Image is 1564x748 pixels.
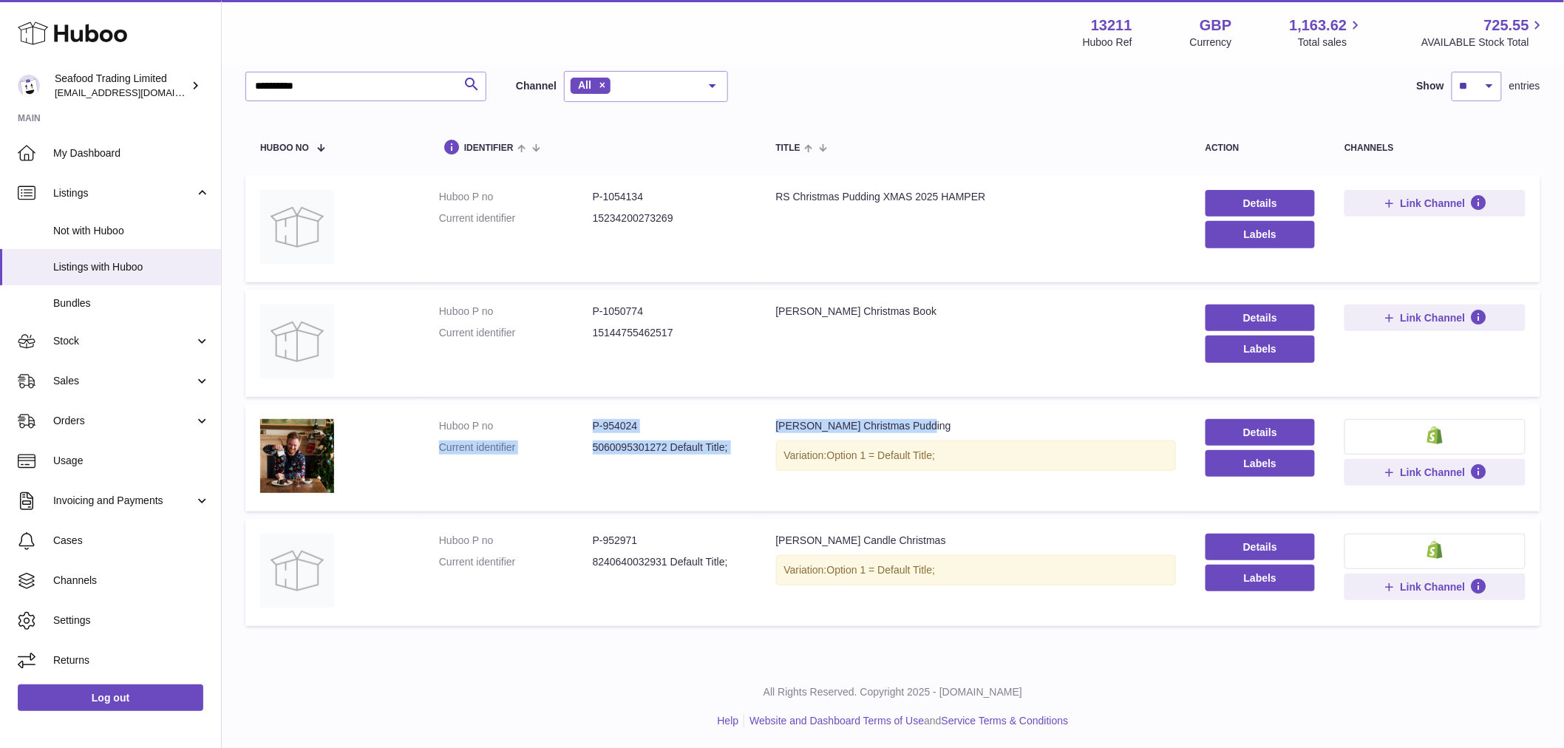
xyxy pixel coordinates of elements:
[234,685,1552,699] p: All Rights Reserved. Copyright 2025 - [DOMAIN_NAME]
[464,143,514,153] span: identifier
[53,146,210,160] span: My Dashboard
[1206,190,1316,217] a: Details
[827,449,936,461] span: Option 1 = Default Title;
[1427,541,1443,559] img: shopify-small.png
[776,305,1176,319] div: [PERSON_NAME] Christmas Book
[1091,16,1132,35] strong: 13211
[1401,311,1466,324] span: Link Channel
[439,305,593,319] dt: Huboo P no
[260,534,334,608] img: Jill Stein Candle Christmas
[439,555,593,569] dt: Current identifier
[1206,419,1316,446] a: Details
[1509,79,1540,93] span: entries
[593,190,747,204] dd: P-1054134
[53,414,194,428] span: Orders
[827,564,936,576] span: Option 1 = Default Title;
[1344,459,1526,486] button: Link Channel
[53,613,210,628] span: Settings
[53,454,210,468] span: Usage
[776,190,1176,204] div: RS Christmas Pudding XMAS 2025 HAMPER
[18,75,40,97] img: internalAdmin-13211@internal.huboo.com
[1421,16,1546,50] a: 725.55 AVAILABLE Stock Total
[1190,35,1232,50] div: Currency
[1290,16,1347,35] span: 1,163.62
[776,441,1176,471] div: Variation:
[776,419,1176,433] div: [PERSON_NAME] Christmas Pudding
[1344,143,1526,153] div: channels
[260,419,334,493] img: Rick Stein Christmas Pudding
[439,190,593,204] dt: Huboo P no
[1427,426,1443,444] img: shopify-small.png
[439,534,593,548] dt: Huboo P no
[593,305,747,319] dd: P-1050774
[1206,305,1316,331] a: Details
[593,441,747,455] dd: 5060095301272 Default Title;
[53,334,194,348] span: Stock
[53,374,194,388] span: Sales
[53,296,210,310] span: Bundles
[1344,574,1526,600] button: Link Channel
[53,224,210,238] span: Not with Huboo
[749,715,924,727] a: Website and Dashboard Terms of Use
[53,494,194,508] span: Invoicing and Payments
[1206,565,1316,591] button: Labels
[593,555,747,569] dd: 8240640032931 Default Title;
[776,555,1176,585] div: Variation:
[260,143,309,153] span: Huboo no
[260,190,334,264] img: RS Christmas Pudding XMAS 2025 HAMPER
[1417,79,1444,93] label: Show
[1401,466,1466,479] span: Link Channel
[53,574,210,588] span: Channels
[53,186,194,200] span: Listings
[718,715,739,727] a: Help
[516,79,557,93] label: Channel
[1206,534,1316,560] a: Details
[1298,35,1364,50] span: Total sales
[942,715,1069,727] a: Service Terms & Conditions
[776,143,800,153] span: title
[1421,35,1546,50] span: AVAILABLE Stock Total
[53,534,210,548] span: Cases
[593,534,747,548] dd: P-952971
[1401,580,1466,594] span: Link Channel
[1200,16,1231,35] strong: GBP
[593,211,747,225] dd: 15234200273269
[53,653,210,667] span: Returns
[1206,143,1316,153] div: action
[1290,16,1364,50] a: 1,163.62 Total sales
[1344,305,1526,331] button: Link Channel
[439,326,593,340] dt: Current identifier
[593,326,747,340] dd: 15144755462517
[1206,336,1316,362] button: Labels
[744,714,1068,728] li: and
[593,419,747,433] dd: P-954024
[439,419,593,433] dt: Huboo P no
[260,305,334,378] img: Rick Stein's Christmas Book
[1206,450,1316,477] button: Labels
[55,72,188,100] div: Seafood Trading Limited
[1206,221,1316,248] button: Labels
[1401,197,1466,210] span: Link Channel
[53,260,210,274] span: Listings with Huboo
[1344,190,1526,217] button: Link Channel
[776,534,1176,548] div: [PERSON_NAME] Candle Christmas
[1484,16,1529,35] span: 725.55
[18,684,203,711] a: Log out
[439,441,593,455] dt: Current identifier
[578,79,591,91] span: All
[55,86,217,98] span: [EMAIL_ADDRESS][DOMAIN_NAME]
[1083,35,1132,50] div: Huboo Ref
[439,211,593,225] dt: Current identifier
